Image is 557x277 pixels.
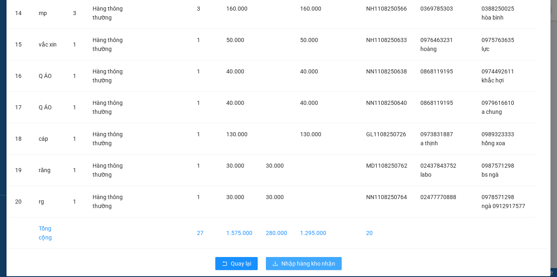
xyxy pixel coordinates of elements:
span: 1 [73,167,76,173]
span: 130.000 [226,131,248,137]
td: 1.295.000 [294,217,333,249]
span: 3 [73,10,76,16]
td: 20 [360,217,414,249]
td: vắc xin [32,29,66,60]
td: 19 [9,155,32,186]
td: rg [32,186,66,217]
span: 0388250025 [482,5,514,12]
span: labo [420,171,431,178]
td: 15 [9,29,32,60]
td: 280.000 [259,217,294,249]
span: 0978571298 [482,194,514,200]
span: 0975763635 [482,37,514,43]
td: Hàng thông thường [86,123,132,155]
span: 30.000 [266,162,284,169]
span: 1 [73,41,76,48]
span: 40.000 [226,100,244,106]
span: 40.000 [226,68,244,75]
td: Hàng thông thường [86,186,132,217]
span: Nhập hàng kho nhận [281,259,335,268]
td: Hàng thông thường [86,155,132,186]
span: 0989323333 [482,131,514,137]
span: 30.000 [266,194,284,200]
span: 0868119195 [420,68,453,75]
span: 1 [73,198,76,205]
span: ngà 0912917577 [482,203,525,209]
span: 0987571298 [482,162,514,169]
span: 30.000 [226,194,244,200]
td: 16 [9,60,32,92]
span: 50.000 [300,37,318,43]
span: a chung [482,109,502,115]
span: bs ngà [482,171,499,178]
span: 0973831887 [420,131,453,137]
span: 0974492611 [482,68,514,75]
span: hòa bình [482,14,504,21]
strong: CHUYỂN PHÁT NHANH AN PHÚ QUÝ [45,7,104,33]
span: hoàng [420,46,437,52]
td: 27 [190,217,220,249]
td: cáp [32,123,66,155]
span: download [272,261,278,267]
span: 160.000 [226,5,248,12]
span: khắc hợi [482,77,504,84]
td: 1.575.000 [220,217,259,249]
span: 3 [197,5,200,12]
span: 0979616610 [482,100,514,106]
span: 0868119195 [420,100,453,106]
button: rollbackQuay lại [215,257,258,270]
td: răng [32,155,66,186]
span: 02437843752 [420,162,456,169]
button: downloadNhập hàng kho nhận [266,257,342,270]
span: a thịnh [420,140,438,146]
span: 1 [73,135,76,142]
span: 1 [197,131,200,137]
td: Hàng thông thường [86,92,132,123]
td: 20 [9,186,32,217]
span: 40.000 [300,100,318,106]
span: 1 [197,37,200,43]
img: logo [3,44,43,84]
span: 0369785303 [420,5,453,12]
span: 160.000 [300,5,321,12]
td: 18 [9,123,32,155]
span: 1 [73,104,76,111]
span: 0976463231 [420,37,453,43]
span: 02477770888 [420,194,456,200]
span: rollback [222,261,228,267]
span: 30.000 [226,162,244,169]
td: Q ÁO [32,60,66,92]
span: NN1108250764 [366,194,407,200]
span: Quay lại [231,259,251,268]
span: 1 [73,73,76,79]
span: 1 [197,100,200,106]
span: MD1108250762 [366,162,407,169]
span: 1 [197,162,200,169]
td: Q ÁO [32,92,66,123]
span: 1 [197,194,200,200]
span: 1 [197,68,200,75]
span: 130.000 [300,131,321,137]
span: NN1108250638 [366,68,407,75]
span: NN1108250640 [366,100,407,106]
td: Hàng thông thường [86,60,132,92]
span: GL1108250726 [366,131,406,137]
td: 17 [9,92,32,123]
span: [GEOGRAPHIC_DATA], [GEOGRAPHIC_DATA] ↔ [GEOGRAPHIC_DATA] [44,35,104,62]
span: hồng xoa [482,140,505,146]
td: Hàng thông thường [86,29,132,60]
td: Tổng cộng [32,217,66,249]
span: 40.000 [300,68,318,75]
span: NH1108250633 [366,37,407,43]
span: 50.000 [226,37,244,43]
span: lực [482,46,489,52]
span: NH1108250566 [366,5,407,12]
